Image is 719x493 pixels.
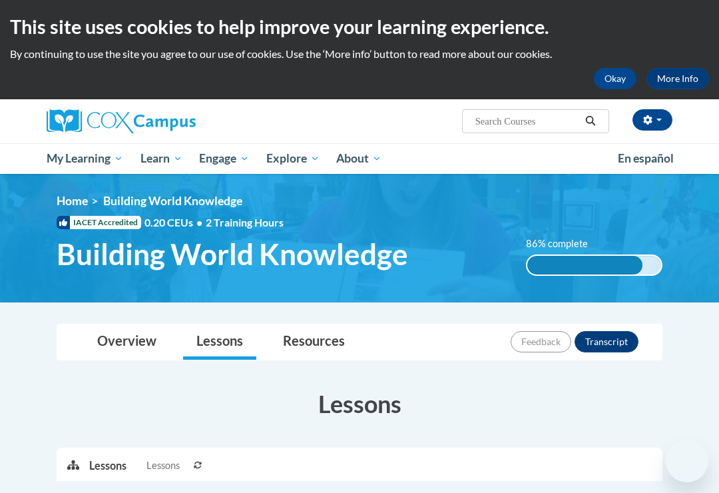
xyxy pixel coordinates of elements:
p: By continuing to use the site you agree to our use of cookies. Use the ‘More info’ button to read... [10,47,709,61]
span: Learn [140,151,182,167]
button: Feedback [511,331,571,352]
span: 2 Training Hours [206,216,284,229]
span: My Learning [47,151,123,167]
a: Overview [84,324,170,360]
p: Lessons [89,458,126,473]
a: About [328,143,391,174]
a: Home [57,194,88,208]
a: Cox Campus [47,109,242,133]
h2: This site uses cookies to help improve your learning experience. [10,13,709,40]
a: My Learning [38,143,132,174]
div: 86% complete [527,256,642,274]
a: Lessons [183,324,256,360]
a: Explore [258,143,328,174]
iframe: Button to launch messaging window [666,440,708,482]
span: About [336,151,381,167]
span: Engage [199,151,249,167]
span: 0.20 CEUs [144,215,206,230]
label: 86% complete [526,237,602,251]
a: More Info [646,68,709,89]
span: Building World Knowledge [103,194,242,208]
span: Explore [266,151,320,167]
span: Building World Knowledge [57,237,408,272]
button: Account Settings [632,109,672,131]
a: Engage [190,143,258,174]
button: Search [581,113,600,129]
input: Search Courses [474,113,581,129]
img: Cox Campus [47,109,196,133]
div: Main menu [37,143,682,174]
span: IACET Accredited [57,216,141,229]
span: • [196,216,202,229]
h3: Lessons [57,387,662,420]
span: En español [618,151,674,165]
button: Okay [594,68,636,89]
button: Transcript [575,331,638,352]
span: Lessons [146,458,180,473]
a: En español [609,145,682,173]
a: Resources [270,324,358,360]
a: Learn [132,143,191,174]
